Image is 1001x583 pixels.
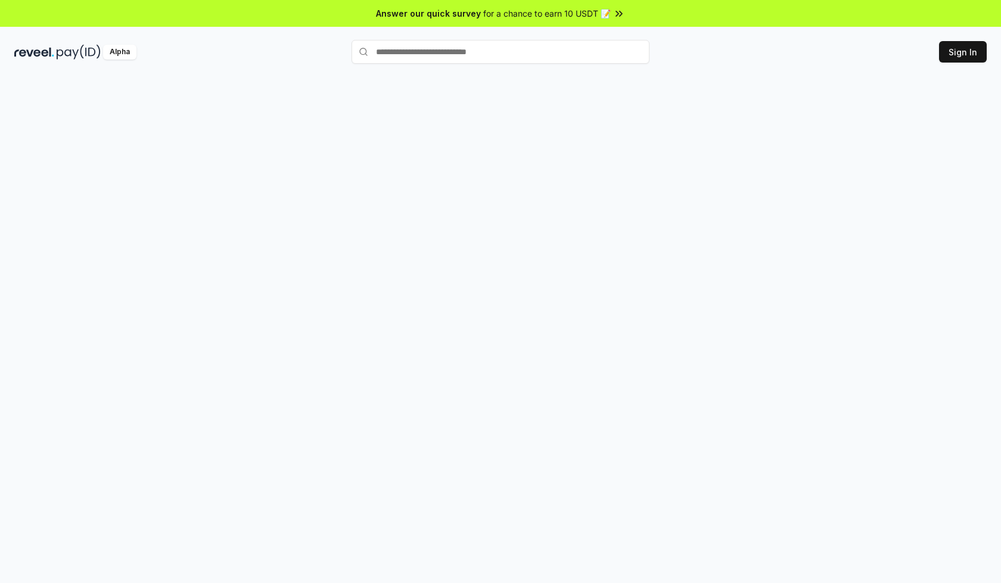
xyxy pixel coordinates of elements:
[14,45,54,60] img: reveel_dark
[103,45,136,60] div: Alpha
[376,7,481,20] span: Answer our quick survey
[57,45,101,60] img: pay_id
[939,41,987,63] button: Sign In
[483,7,611,20] span: for a chance to earn 10 USDT 📝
